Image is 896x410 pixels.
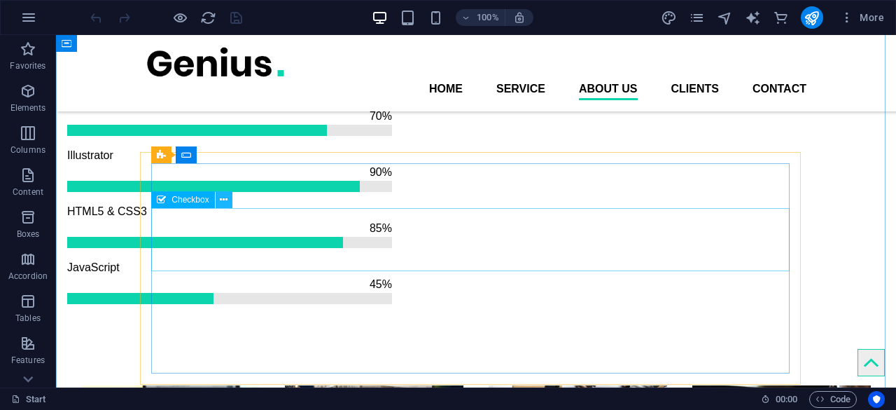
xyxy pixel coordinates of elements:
span: Code [815,391,850,408]
a: Click to cancel selection. Double-click to open Pages [11,391,46,408]
button: pages [689,9,706,26]
span: : [785,394,787,404]
p: Tables [15,313,41,324]
i: Reload page [200,10,216,26]
h6: Session time [761,391,798,408]
span: Checkbox [171,196,209,204]
button: commerce [773,9,790,26]
p: Boxes [17,228,40,240]
p: Accordion [8,271,48,282]
button: publish [801,6,823,29]
button: 100% [456,9,505,26]
i: Navigator [717,10,733,26]
p: Content [13,186,43,198]
i: Commerce [773,10,789,26]
button: Usercentrics [868,391,885,408]
button: More [834,6,890,29]
span: More [840,11,884,25]
button: text_generator [745,9,762,26]
span: 00 00 [776,391,797,408]
i: On resize automatically adjust zoom level to fit chosen device. [513,11,526,24]
p: Columns [10,144,45,156]
button: design [661,9,678,26]
button: navigator [717,9,734,26]
p: Features [11,355,45,366]
h6: 100% [477,9,499,26]
p: Elements [10,102,46,114]
i: Pages (Ctrl+Alt+S) [689,10,705,26]
button: Code [809,391,857,408]
p: Favorites [10,60,45,71]
i: Design (Ctrl+Alt+Y) [661,10,677,26]
button: reload [199,9,216,26]
button: Click here to leave preview mode and continue editing [171,9,188,26]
